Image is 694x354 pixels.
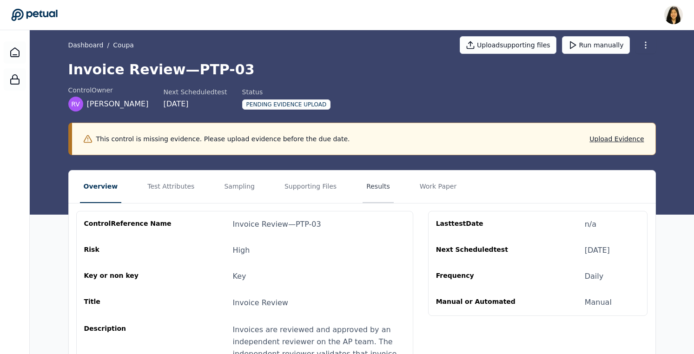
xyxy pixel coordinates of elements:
[585,271,603,282] div: Daily
[4,68,26,91] a: SOC
[69,170,655,203] nav: Tabs
[585,219,596,230] div: n/a
[562,36,630,54] button: Run manually
[163,87,227,97] div: Next Scheduled test
[233,298,288,307] span: Invoice Review
[585,245,610,256] div: [DATE]
[585,297,612,308] div: Manual
[84,245,173,256] div: Risk
[68,85,149,95] div: control Owner
[436,271,525,282] div: Frequency
[96,134,350,144] p: This control is missing evidence. Please upload evidence before the due date.
[233,245,250,256] div: High
[363,170,394,203] button: Results
[163,98,227,110] div: [DATE]
[664,6,683,24] img: Renee Park
[242,99,331,110] div: Pending Evidence Upload
[144,170,198,203] button: Test Attributes
[220,170,258,203] button: Sampling
[84,297,173,309] div: Title
[242,87,331,97] div: Status
[80,170,122,203] button: Overview
[436,297,525,308] div: Manual or Automated
[113,40,134,50] button: Coupa
[460,36,556,54] button: Uploadsupporting files
[11,8,58,21] a: Go to Dashboard
[84,219,173,230] div: control Reference Name
[436,245,525,256] div: Next Scheduled test
[68,61,656,78] h1: Invoice Review — PTP-03
[416,170,461,203] button: Work Paper
[68,40,104,50] a: Dashboard
[68,40,134,50] div: /
[4,41,26,64] a: Dashboard
[71,99,80,109] span: RV
[233,219,321,230] div: Invoice Review — PTP-03
[233,271,246,282] div: Key
[84,271,173,282] div: Key or non key
[281,170,340,203] button: Supporting Files
[589,134,644,144] button: Upload Evidence
[87,98,149,110] span: [PERSON_NAME]
[436,219,525,230] div: Last test Date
